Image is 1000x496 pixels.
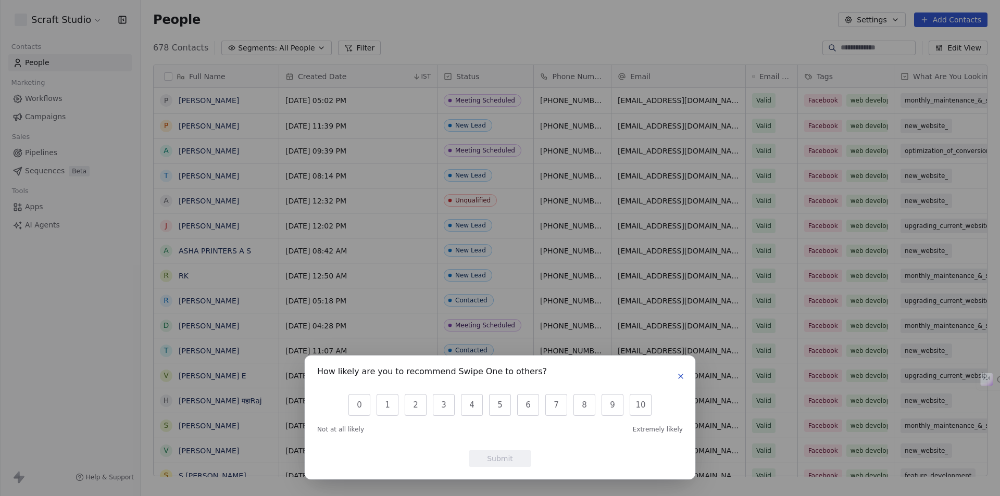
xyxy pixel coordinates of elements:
button: 9 [602,394,623,416]
button: 8 [573,394,595,416]
button: 10 [630,394,652,416]
button: 1 [377,394,398,416]
button: 3 [433,394,455,416]
button: 6 [517,394,539,416]
h1: How likely are you to recommend Swipe One to others? [317,368,547,378]
button: Submit [469,450,531,467]
button: 7 [545,394,567,416]
button: 2 [405,394,427,416]
button: 4 [461,394,483,416]
span: Not at all likely [317,425,364,434]
span: Extremely likely [633,425,683,434]
button: 0 [348,394,370,416]
button: 5 [489,394,511,416]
